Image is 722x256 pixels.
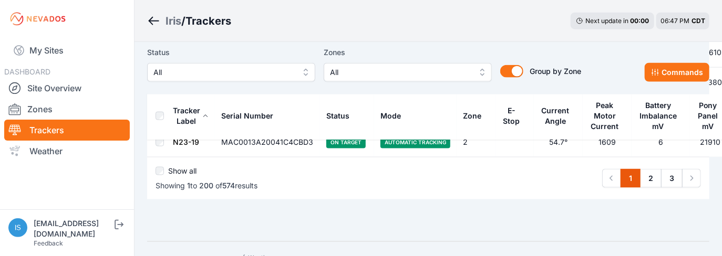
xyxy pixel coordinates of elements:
[640,169,662,188] a: 2
[330,66,471,79] span: All
[215,127,320,157] td: MAC0013A20041C4CBD3
[696,100,720,132] div: Pony Panel mV
[181,14,185,28] span: /
[583,127,632,157] td: 1609
[589,93,625,139] button: Peak Motor Current
[692,17,705,25] span: CDT
[221,111,273,121] div: Serial Number
[4,38,130,63] a: My Sites
[602,169,701,188] nav: Pagination
[168,166,197,176] label: Show all
[457,127,496,157] td: 2
[4,99,130,120] a: Zones
[173,98,209,134] button: Tracker Label
[185,14,231,28] h3: Trackers
[222,181,235,190] span: 574
[540,105,571,126] div: Current Angle
[8,10,67,27] img: Nevados
[380,111,401,121] div: Mode
[630,17,649,25] div: 00 : 00
[173,105,200,126] div: Tracker Label
[173,137,199,146] a: N23-19
[34,239,63,247] a: Feedback
[326,136,366,148] span: On Target
[147,7,231,35] nav: Breadcrumb
[380,103,409,129] button: Mode
[632,127,690,157] td: 6
[463,111,481,121] div: Zone
[621,169,641,188] a: 1
[502,105,521,126] div: E-Stop
[156,180,257,191] p: Showing to of results
[661,169,683,188] a: 3
[147,63,315,82] button: All
[530,67,581,76] span: Group by Zone
[8,218,27,237] img: iswagart@prim.com
[589,100,621,132] div: Peak Motor Current
[324,46,492,59] label: Zones
[540,98,576,134] button: Current Angle
[166,14,181,28] a: Iris
[645,63,709,82] button: Commands
[585,17,628,25] span: Next update in
[638,93,684,139] button: Battery Imbalance mV
[326,103,358,129] button: Status
[4,120,130,141] a: Trackers
[221,103,282,129] button: Serial Number
[324,63,492,82] button: All
[4,78,130,99] a: Site Overview
[534,127,583,157] td: 54.7°
[502,98,528,134] button: E-Stop
[380,136,450,148] span: Automatic Tracking
[661,17,689,25] span: 06:47 PM
[463,103,490,129] button: Zone
[187,181,190,190] span: 1
[199,181,213,190] span: 200
[638,100,678,132] div: Battery Imbalance mV
[147,46,315,59] label: Status
[326,111,349,121] div: Status
[4,67,50,76] span: DASHBOARD
[4,141,130,162] a: Weather
[153,66,294,79] span: All
[34,218,112,239] div: [EMAIL_ADDRESS][DOMAIN_NAME]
